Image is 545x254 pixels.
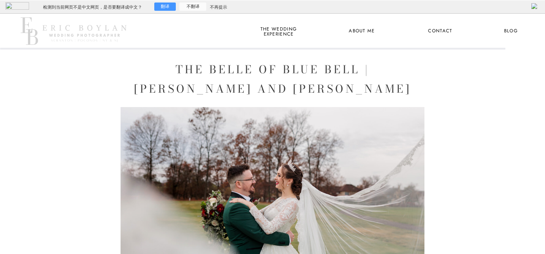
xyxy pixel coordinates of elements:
[43,4,142,10] pt: 检测到当前网页不是中文网页，是否要翻译成中文？
[179,3,206,11] div: 不翻译
[344,27,379,36] a: About Me
[498,27,524,36] a: Blog
[130,60,415,98] h1: The Belle of Blue Bell | [PERSON_NAME] and [PERSON_NAME]
[531,3,538,9] img: close.png
[5,2,29,10] img: logo.png
[154,3,176,11] div: 翻译
[210,4,227,10] a: 不再提示
[427,27,454,36] a: Contact
[259,27,298,36] a: the wedding experience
